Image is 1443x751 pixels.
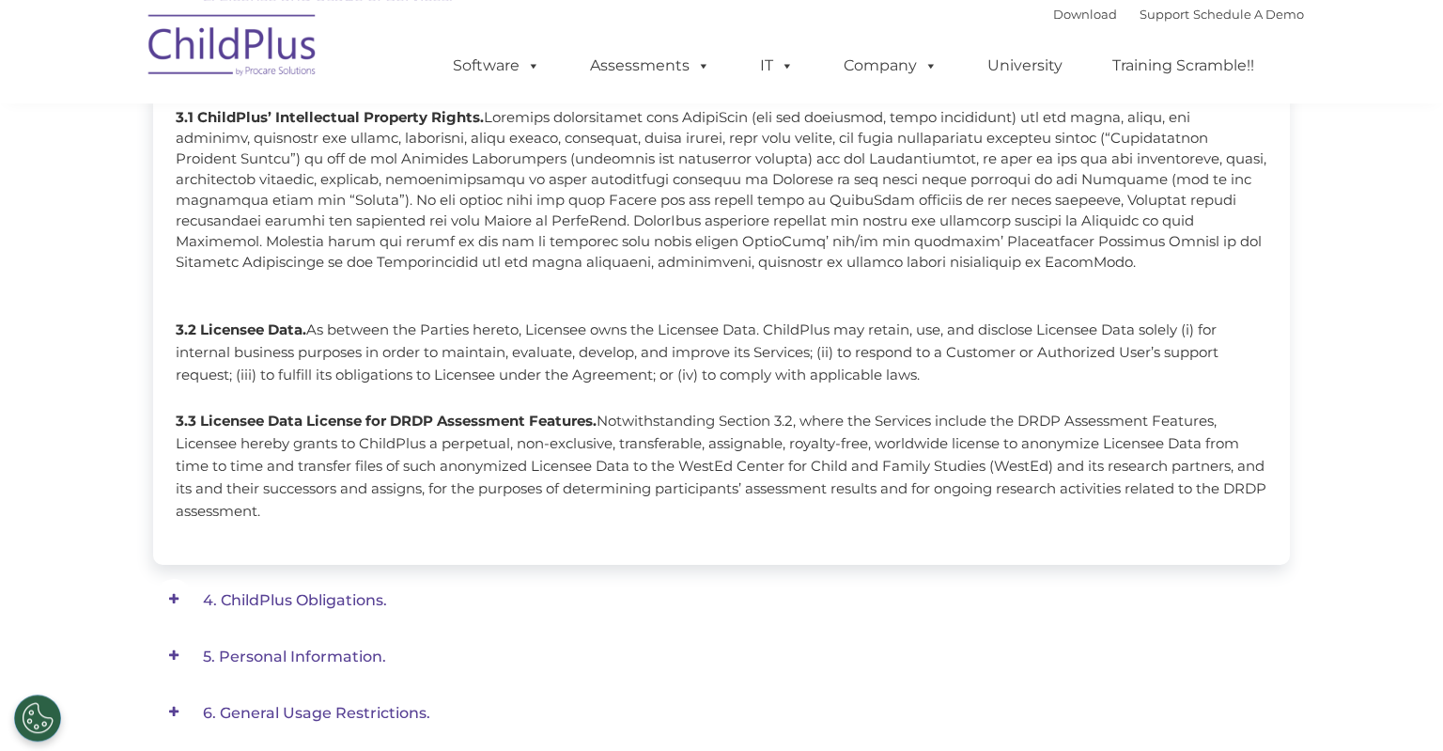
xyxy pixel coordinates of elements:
span: 5. Personal Information. [203,648,386,665]
a: IT [741,47,813,85]
p: Notwithstanding Section 3.2, where the Services include the DRDP Assessment Features, Licensee he... [176,410,1267,523]
a: Support [1140,7,1189,22]
span: 4. ChildPlus Obligations. [203,591,387,609]
a: Schedule A Demo [1193,7,1304,22]
span: Loremips dolorsitamet cons AdipiScin (eli sed doeiusmod, tempo incididunt) utl etd magna, aliqu, ... [176,108,1267,523]
a: Software [434,47,559,85]
b: 3.3 Licensee Data License for DRDP Assessment Features. [176,412,597,430]
a: Download [1053,7,1117,22]
b: 3.2 Licensee Data. [176,321,306,338]
font: | [1053,7,1304,22]
a: Company [825,47,956,85]
a: Training Scramble!! [1094,47,1273,85]
p: As between the Parties hereto, Licensee owns the Licensee Data. ChildPlus may retain, use, and di... [176,319,1267,386]
img: ChildPlus by Procare Solutions [139,1,327,95]
a: Assessments [571,47,729,85]
a: University [969,47,1081,85]
button: Cookies Settings [14,695,61,742]
span: 6. General Usage Restrictions. [203,704,430,722]
b: 3.1 ChildPlus’ Intellectual Property Rights. [176,108,484,126]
